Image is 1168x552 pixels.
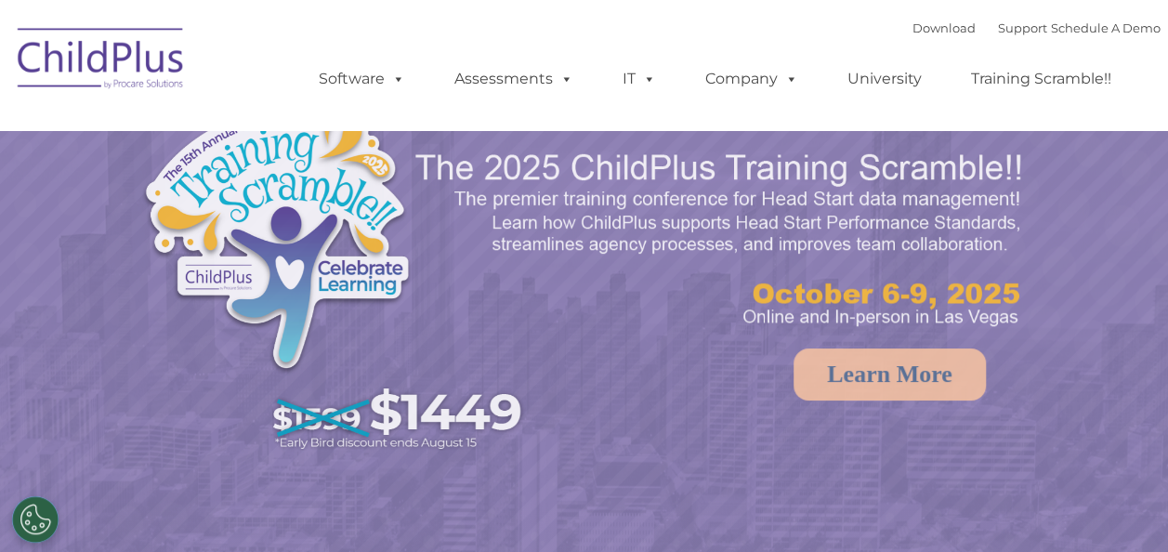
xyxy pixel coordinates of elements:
[912,20,1161,35] font: |
[687,60,817,98] a: Company
[912,20,976,35] a: Download
[829,60,940,98] a: University
[794,348,986,401] a: Learn More
[8,15,194,108] img: ChildPlus by Procare Solutions
[998,20,1047,35] a: Support
[436,60,592,98] a: Assessments
[604,60,675,98] a: IT
[1051,20,1161,35] a: Schedule A Demo
[300,60,424,98] a: Software
[952,60,1130,98] a: Training Scramble!!
[12,496,59,543] button: Cookies Settings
